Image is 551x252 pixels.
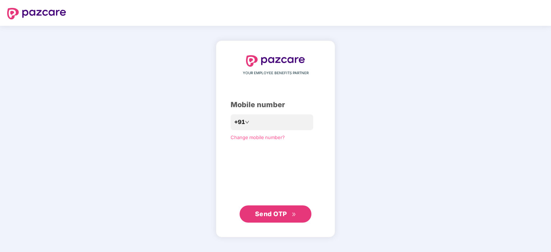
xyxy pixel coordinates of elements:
[7,8,66,19] img: logo
[255,210,287,218] span: Send OTP
[246,55,305,67] img: logo
[245,120,249,124] span: down
[231,134,285,140] a: Change mobile number?
[292,212,296,217] span: double-right
[240,205,311,223] button: Send OTPdouble-right
[234,118,245,127] span: +91
[243,70,309,76] span: YOUR EMPLOYEE BENEFITS PARTNER
[231,99,320,110] div: Mobile number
